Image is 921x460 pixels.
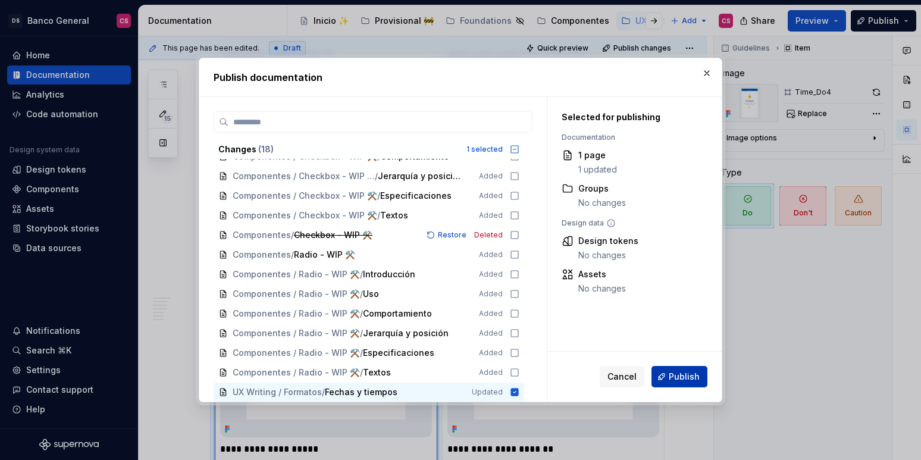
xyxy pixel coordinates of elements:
span: Textos [380,209,408,221]
span: Fechas y tiempos [325,386,397,398]
span: / [377,190,380,202]
span: / [291,229,294,241]
span: Componentes / Radio - WIP ⚒️ [233,347,360,359]
span: Checkbox - WIP ⚒️ [294,229,372,241]
button: Restore [423,229,472,241]
div: Documentation [562,133,701,142]
span: / [360,308,363,320]
span: Componentes / Checkbox - WIP ⚒️ [233,209,377,221]
span: Added [479,328,503,338]
div: Selected for publishing [562,111,701,123]
span: / [360,268,363,280]
span: Comportamiento [363,308,432,320]
span: ( 18 ) [258,144,274,154]
span: Jerarquía y posición [378,170,462,182]
div: No changes [578,197,626,209]
h2: Publish documentation [214,70,707,85]
div: Groups [578,183,626,195]
div: Assets [578,268,626,280]
span: / [377,209,380,221]
span: Cancel [607,371,637,383]
div: 1 selected [466,145,503,154]
span: Restore [438,230,466,240]
span: Textos [363,367,391,378]
div: 1 updated [578,164,617,176]
span: Added [479,171,503,181]
span: Publish [669,371,700,383]
span: Added [479,309,503,318]
div: No changes [578,283,626,295]
span: Componentes / Radio - WIP ⚒️ [233,367,360,378]
span: / [322,386,325,398]
span: Updated [472,387,503,397]
span: Componentes [233,249,291,261]
span: Added [479,368,503,377]
span: Jerarquía y posición [363,327,449,339]
span: / [375,170,378,182]
div: Design data [562,218,701,228]
span: Deleted [474,230,503,240]
span: / [360,367,363,378]
span: Componentes [233,229,291,241]
span: Componentes / Radio - WIP ⚒️ [233,288,360,300]
span: / [291,249,294,261]
span: Added [479,211,503,220]
span: Componentes / Checkbox - WIP ⚒️ [233,170,375,182]
button: Cancel [600,366,644,387]
span: Especificaciones [380,190,452,202]
span: Componentes / Radio - WIP ⚒️ [233,327,360,339]
span: UX Writing / Formatos [233,386,322,398]
span: Added [479,250,503,259]
span: Added [479,289,503,299]
span: / [360,347,363,359]
button: Publish [651,366,707,387]
span: / [360,327,363,339]
span: Especificaciones [363,347,434,359]
div: Design tokens [578,235,638,247]
span: Radio - WIP ⚒️ [294,249,355,261]
span: Componentes / Checkbox - WIP ⚒️ [233,190,377,202]
span: Componentes / Radio - WIP ⚒️ [233,268,360,280]
span: Uso [363,288,387,300]
div: 1 page [578,149,617,161]
span: / [360,288,363,300]
span: Added [479,191,503,201]
div: No changes [578,249,638,261]
span: Componentes / Radio - WIP ⚒️ [233,308,360,320]
span: Introducción [363,268,415,280]
div: Changes [218,143,459,155]
span: Added [479,348,503,358]
span: Added [479,270,503,279]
